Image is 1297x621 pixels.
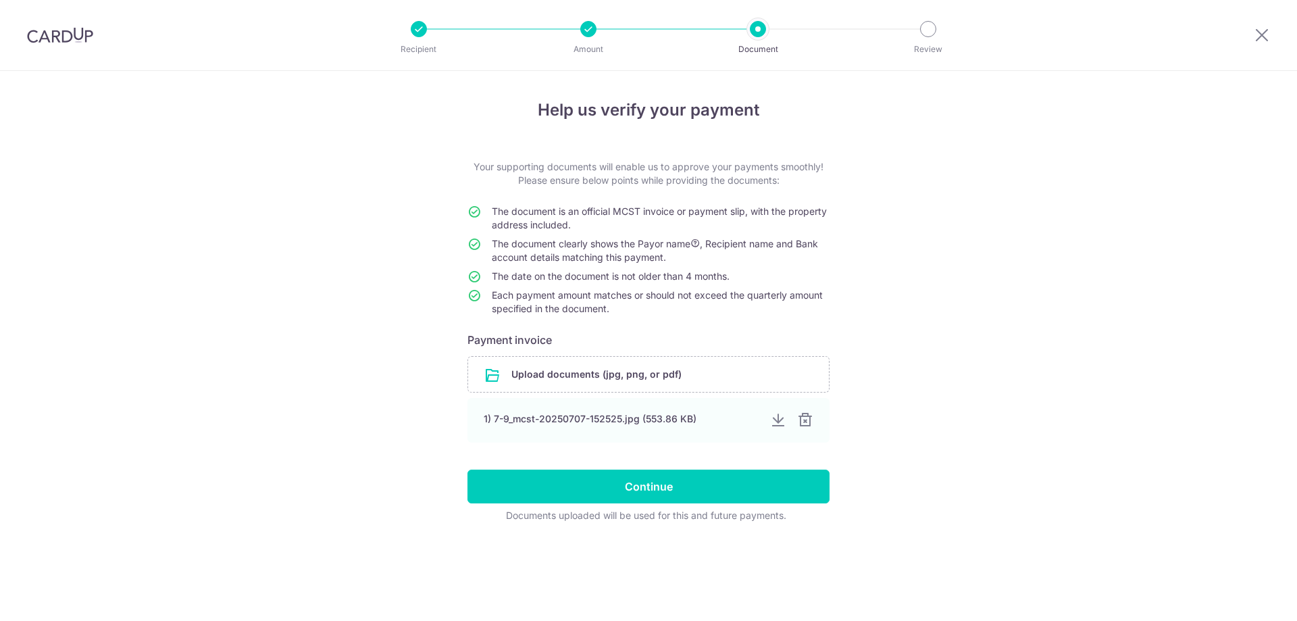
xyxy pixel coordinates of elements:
[369,43,469,56] p: Recipient
[467,332,830,348] h6: Payment invoice
[467,509,824,522] div: Documents uploaded will be used for this and future payments.
[27,27,93,43] img: CardUp
[467,98,830,122] h4: Help us verify your payment
[538,43,638,56] p: Amount
[467,470,830,503] input: Continue
[467,356,830,393] div: Upload documents (jpg, png, or pdf)
[492,205,827,230] span: The document is an official MCST invoice or payment slip, with the property address included.
[492,270,730,282] span: The date on the document is not older than 4 months.
[1213,580,1283,614] iframe: 打开一个小组件，您可以在其中找到更多信息
[708,43,808,56] p: Document
[492,289,823,314] span: Each payment amount matches or should not exceed the quarterly amount specified in the document.
[467,160,830,187] p: Your supporting documents will enable us to approve your payments smoothly! Please ensure below p...
[492,238,818,263] span: The document clearly shows the Payor name , Recipient name and Bank account details matching this...
[484,412,759,426] div: 1) 7-9_mcst-20250707-152525.jpg (553.86 KB)
[878,43,978,56] p: Review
